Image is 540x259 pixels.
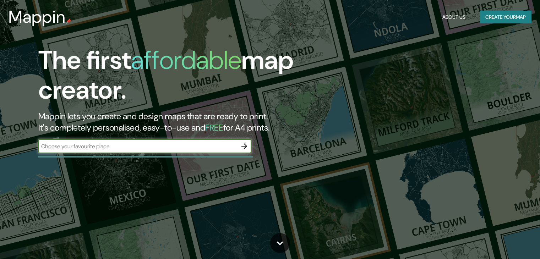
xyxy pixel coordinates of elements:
h5: FREE [205,122,223,133]
button: Create yourmap [480,11,531,24]
img: mappin-pin [66,18,71,24]
h1: affordable [131,44,241,77]
h3: Mappin [9,7,66,27]
h1: The first map creator. [38,45,309,111]
button: About Us [440,11,468,24]
h2: Mappin lets you create and design maps that are ready to print. It's completely personalised, eas... [38,111,309,133]
input: Choose your favourite place [38,142,237,150]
